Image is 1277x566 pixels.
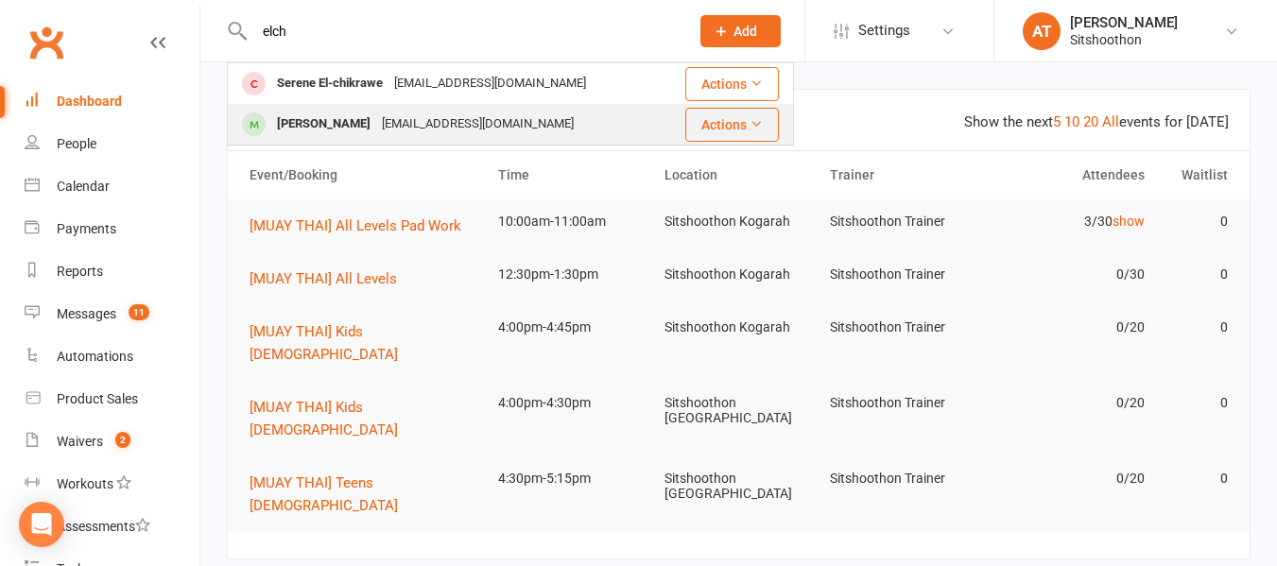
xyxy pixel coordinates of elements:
td: Sitshoothon Trainer [821,199,988,244]
button: [MUAY THAI] Kids [DEMOGRAPHIC_DATA] [250,320,481,366]
td: Sitshoothon Trainer [821,381,988,425]
button: [MUAY THAI] Kids [DEMOGRAPHIC_DATA] [250,396,481,441]
div: [PERSON_NAME] [271,111,376,138]
a: Calendar [25,165,199,208]
td: Sitshoothon Trainer [821,252,988,297]
div: [EMAIL_ADDRESS][DOMAIN_NAME] [376,111,579,138]
span: [MUAY THAI] All Levels Pad Work [250,217,461,234]
td: 0 [1153,252,1236,297]
span: [MUAY THAI] Kids [DEMOGRAPHIC_DATA] [250,399,398,438]
a: People [25,123,199,165]
td: 0/20 [988,381,1154,425]
div: Workouts [57,476,113,491]
td: Sitshoothon Trainer [821,456,988,501]
div: Automations [57,349,133,364]
td: 4:00pm-4:45pm [490,305,656,350]
a: Automations [25,335,199,378]
a: Workouts [25,463,199,506]
a: Product Sales [25,378,199,420]
div: Sitshoothon [1070,31,1178,48]
span: [MUAY THAI] Teens [DEMOGRAPHIC_DATA] [250,474,398,514]
a: 10 [1064,113,1079,130]
div: AT [1023,12,1061,50]
a: Assessments [25,506,199,548]
div: Waivers [57,434,103,449]
a: show [1113,214,1145,229]
button: Actions [685,108,779,142]
button: Actions [685,67,779,101]
button: [MUAY THAI] All Levels Pad Work [250,214,475,237]
td: 4:00pm-4:30pm [490,381,656,425]
div: Open Intercom Messenger [19,502,64,547]
a: Clubworx [23,19,70,66]
td: 0 [1153,381,1236,425]
td: 12:30pm-1:30pm [490,252,656,297]
div: Payments [57,221,116,236]
a: All [1102,113,1119,130]
span: 11 [129,304,149,320]
td: 10:00am-11:00am [490,199,656,244]
span: 2 [115,432,130,448]
td: Sitshoothon [GEOGRAPHIC_DATA] [656,381,822,440]
td: 0/20 [988,456,1154,501]
input: Search... [249,18,676,44]
div: [PERSON_NAME] [1070,14,1178,31]
div: Reports [57,264,103,279]
span: [MUAY THAI] All Levels [250,270,397,287]
td: Sitshoothon Kogarah [656,199,822,244]
td: 0 [1153,456,1236,501]
td: Sitshoothon Kogarah [656,252,822,297]
td: 0 [1153,199,1236,244]
a: 20 [1083,113,1098,130]
td: 0/20 [988,305,1154,350]
td: 4:30pm-5:15pm [490,456,656,501]
th: Waitlist [1153,151,1236,199]
td: 3/30 [988,199,1154,244]
td: Sitshoothon Kogarah [656,305,822,350]
a: Waivers 2 [25,420,199,463]
th: Attendees [988,151,1154,199]
div: People [57,136,96,151]
a: Payments [25,208,199,250]
div: Assessments [57,519,150,534]
td: 0/30 [988,252,1154,297]
th: Event/Booking [241,151,490,199]
span: Add [733,24,757,39]
a: Messages 11 [25,293,199,335]
td: Sitshoothon [GEOGRAPHIC_DATA] [656,456,822,516]
span: [MUAY THAI] Kids [DEMOGRAPHIC_DATA] [250,323,398,363]
div: Calendar [57,179,110,194]
span: Settings [858,9,910,52]
th: Time [490,151,656,199]
button: [MUAY THAI] Teens [DEMOGRAPHIC_DATA] [250,472,481,517]
div: Product Sales [57,391,138,406]
div: Dashboard [57,94,122,109]
div: Serene El-chikrawe [271,70,388,97]
div: [EMAIL_ADDRESS][DOMAIN_NAME] [388,70,592,97]
a: Reports [25,250,199,293]
a: Dashboard [25,80,199,123]
div: Show the next events for [DATE] [964,111,1229,133]
th: Trainer [821,151,988,199]
td: 0 [1153,305,1236,350]
th: Location [656,151,822,199]
td: Sitshoothon Trainer [821,305,988,350]
button: Add [700,15,781,47]
button: [MUAY THAI] All Levels [250,267,410,290]
a: 5 [1053,113,1061,130]
div: Messages [57,306,116,321]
